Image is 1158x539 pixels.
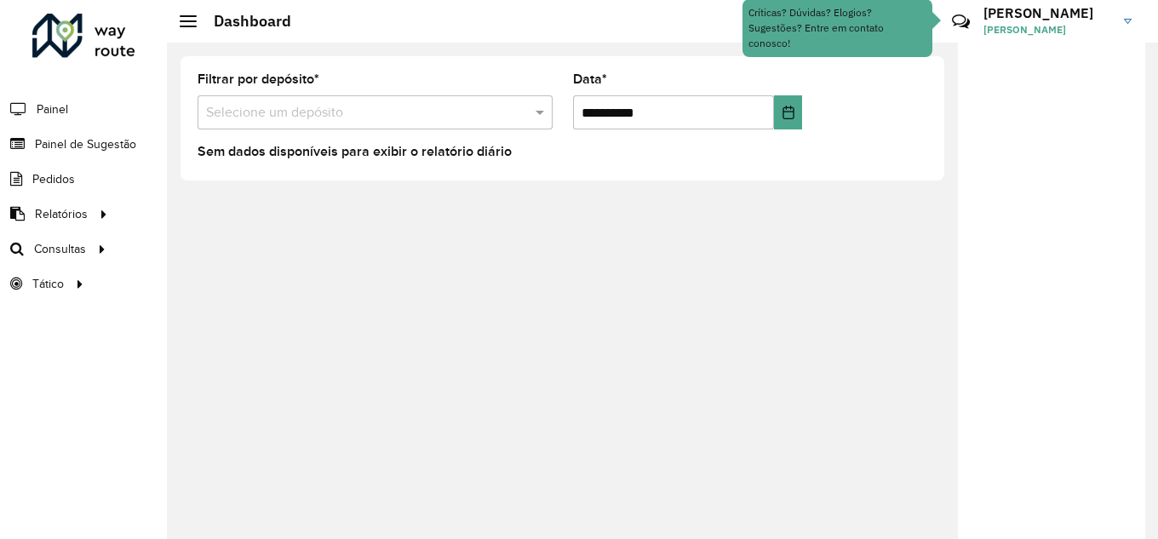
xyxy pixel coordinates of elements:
[198,141,512,162] label: Sem dados disponíveis para exibir o relatório diário
[35,135,136,153] span: Painel de Sugestão
[34,240,86,258] span: Consultas
[32,170,75,188] span: Pedidos
[983,5,1111,21] h3: [PERSON_NAME]
[573,69,607,89] label: Data
[943,3,979,40] a: Contato Rápido
[198,69,319,89] label: Filtrar por depósito
[774,95,802,129] button: Choose Date
[32,275,64,293] span: Tático
[983,22,1111,37] span: [PERSON_NAME]
[197,12,291,31] h2: Dashboard
[35,205,88,223] span: Relatórios
[37,100,68,118] span: Painel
